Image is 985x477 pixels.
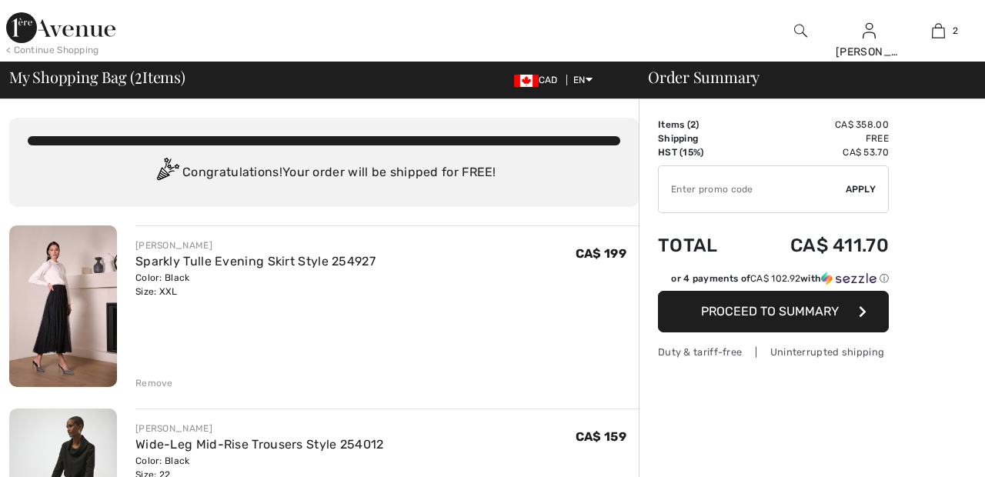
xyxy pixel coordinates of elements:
[904,22,972,40] a: 2
[671,272,889,285] div: or 4 payments of with
[658,272,889,291] div: or 4 payments ofCA$ 102.92withSezzle Click to learn more about Sezzle
[658,145,745,159] td: HST (15%)
[135,437,384,452] a: Wide-Leg Mid-Rise Trousers Style 254012
[6,43,99,57] div: < Continue Shopping
[745,145,889,159] td: CA$ 53.70
[28,158,620,188] div: Congratulations! Your order will be shipped for FREE!
[659,166,846,212] input: Promo code
[135,65,142,85] span: 2
[932,22,945,40] img: My Bag
[135,376,173,390] div: Remove
[658,132,745,145] td: Shipping
[514,75,539,87] img: Canadian Dollar
[846,182,876,196] span: Apply
[750,273,800,284] span: CA$ 102.92
[658,219,745,272] td: Total
[953,24,958,38] span: 2
[658,291,889,332] button: Proceed to Summary
[629,69,976,85] div: Order Summary
[658,345,889,359] div: Duty & tariff-free | Uninterrupted shipping
[135,239,376,252] div: [PERSON_NAME]
[701,304,839,319] span: Proceed to Summary
[745,118,889,132] td: CA$ 358.00
[135,254,376,269] a: Sparkly Tulle Evening Skirt Style 254927
[135,271,376,299] div: Color: Black Size: XXL
[514,75,564,85] span: CAD
[9,225,117,387] img: Sparkly Tulle Evening Skirt Style 254927
[135,422,384,435] div: [PERSON_NAME]
[863,22,876,40] img: My Info
[863,23,876,38] a: Sign In
[6,12,115,43] img: 1ère Avenue
[658,118,745,132] td: Items ( )
[576,429,626,444] span: CA$ 159
[576,246,626,261] span: CA$ 199
[745,132,889,145] td: Free
[745,219,889,272] td: CA$ 411.70
[9,69,185,85] span: My Shopping Bag ( Items)
[573,75,593,85] span: EN
[152,158,182,188] img: Congratulation2.svg
[821,272,876,285] img: Sezzle
[836,44,903,60] div: [PERSON_NAME]
[794,22,807,40] img: search the website
[690,119,696,130] span: 2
